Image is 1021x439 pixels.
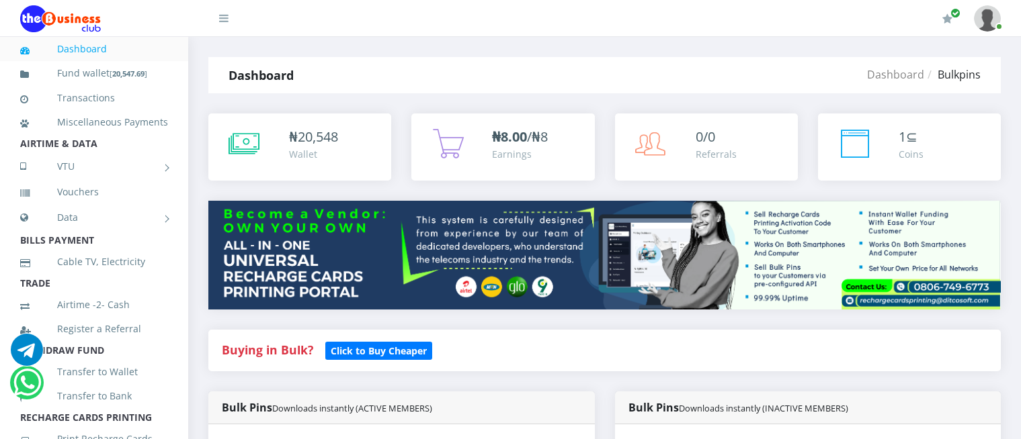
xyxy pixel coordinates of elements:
span: 20,548 [298,128,338,146]
a: Data [20,201,168,234]
b: 20,547.69 [112,68,145,79]
b: ₦8.00 [492,128,527,146]
a: Vouchers [20,177,168,207]
strong: Buying in Bulk? [222,342,313,358]
strong: Dashboard [229,67,294,83]
a: Register a Referral [20,313,168,344]
span: Renew/Upgrade Subscription [950,8,961,18]
a: Miscellaneous Payments [20,107,168,138]
a: 0/0 Referrals [615,113,798,181]
a: Cable TV, Electricity [20,246,168,277]
img: multitenant_rcp.png [208,201,1001,309]
i: Renew/Upgrade Subscription [942,13,952,24]
a: Transfer to Bank [20,381,168,411]
strong: Bulk Pins [222,400,432,415]
a: Dashboard [867,67,924,82]
small: [ ] [110,68,147,79]
li: Bulkpins [924,66,981,83]
div: Wallet [289,147,338,161]
div: ₦ [289,127,338,147]
a: Transactions [20,83,168,113]
a: Transfer to Wallet [20,356,168,387]
img: Logo [20,5,101,32]
a: ₦8.00/₦8 Earnings [411,113,594,181]
a: Chat for support [11,344,43,366]
a: Airtime -2- Cash [20,289,168,320]
a: VTU [20,150,168,183]
span: /₦8 [492,128,548,146]
small: Downloads instantly (ACTIVE MEMBERS) [272,402,432,414]
div: Earnings [492,147,548,161]
a: Fund wallet[20,547.69] [20,58,168,89]
span: 1 [899,128,906,146]
a: Click to Buy Cheaper [325,342,432,358]
div: ⊆ [899,127,924,147]
strong: Bulk Pins [628,400,848,415]
a: Chat for support [13,377,41,399]
b: Click to Buy Cheaper [331,344,427,357]
a: ₦20,548 Wallet [208,113,391,181]
small: Downloads instantly (INACTIVE MEMBERS) [679,402,848,414]
span: 0/0 [696,128,715,146]
div: Referrals [696,147,737,161]
a: Dashboard [20,34,168,64]
img: User [974,5,1001,32]
div: Coins [899,147,924,161]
